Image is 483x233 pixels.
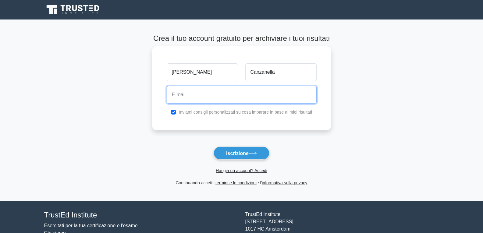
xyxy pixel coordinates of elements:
[215,180,257,185] a: termini e le condizioni
[245,212,281,217] font: TrustEd Institute
[262,180,307,185] a: informativa sulla privacy
[216,168,267,173] a: Hai già un account? Accedi
[167,86,317,104] input: E-mail
[245,63,317,81] input: Cognome
[226,150,249,156] font: Iscrizione
[44,211,97,219] font: TrustEd Institute
[167,63,238,81] input: Nome di battesimo
[245,226,291,231] font: 1017 HC Amsterdam
[176,180,215,185] font: Continuando accetti i
[44,223,138,228] a: Esercitati per la tua certificazione e l'esame
[245,219,293,224] font: [STREET_ADDRESS]
[153,34,330,42] font: Crea il tuo account gratuito per archiviare i tuoi risultati
[179,110,312,115] font: Inviami consigli personalizzati su cosa imparare in base ai miei risultati
[214,147,269,160] button: Iscrizione
[257,180,262,185] font: e l'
